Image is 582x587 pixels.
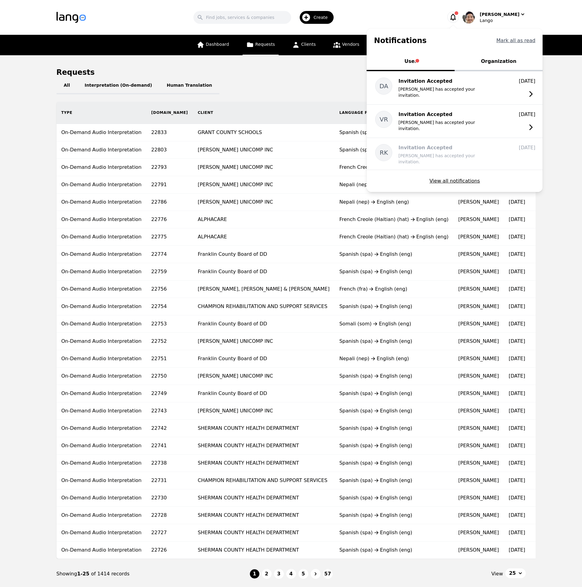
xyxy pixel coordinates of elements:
[509,234,525,240] time: [DATE]
[291,9,337,26] button: Create
[509,269,525,274] time: [DATE]
[57,102,147,124] th: Type
[146,489,193,507] td: 22730
[453,211,504,228] td: [PERSON_NAME]
[509,286,525,292] time: [DATE]
[193,263,335,281] td: Franklin County Board of DD
[379,82,388,90] span: DA
[509,338,525,344] time: [DATE]
[193,35,233,55] a: Dashboard
[453,489,504,507] td: [PERSON_NAME]
[455,53,543,71] button: Organization
[398,78,496,85] p: Invitation Accepted
[453,420,504,437] td: [PERSON_NAME]
[367,53,455,71] button: User
[313,14,332,20] span: Create
[193,228,335,246] td: ALPHACARE
[146,281,193,298] td: 22756
[262,569,272,579] button: 2
[509,321,525,327] time: [DATE]
[509,303,525,309] time: [DATE]
[57,570,250,578] div: Showing of 1414 records
[335,102,453,124] th: Language Pair
[193,489,335,507] td: SHERMAN COUNTY HEALTH DEPARTMENT
[339,320,448,328] div: Somali (som) English (eng)
[453,281,504,298] td: [PERSON_NAME]
[146,437,193,455] td: 22741
[57,507,147,524] td: On-Demand Audio Interpretation
[57,67,95,77] h1: Requests
[329,35,363,55] a: Vendors
[480,11,519,17] div: [PERSON_NAME]
[453,368,504,385] td: [PERSON_NAME]
[57,524,147,542] td: On-Demand Audio Interpretation
[339,233,448,241] div: French Creole (Haitian) (hat) English (eng)
[288,35,320,55] a: Clients
[509,373,525,379] time: [DATE]
[367,53,543,71] div: Tabs
[193,194,335,211] td: [PERSON_NAME] UNICOMP INC
[453,402,504,420] td: [PERSON_NAME]
[193,524,335,542] td: SHERMAN COUNTY HEALTH DEPARTMENT
[509,408,525,414] time: [DATE]
[453,315,504,333] td: [PERSON_NAME]
[339,303,448,310] div: Spanish (spa) English (eng)
[380,148,388,157] span: RK
[398,111,496,118] p: Invitation Accepted
[453,333,504,350] td: [PERSON_NAME]
[374,36,426,45] h1: Notifications
[193,402,335,420] td: [PERSON_NAME] UNICOMP INC
[509,390,525,396] time: [DATE]
[57,77,77,94] button: All
[146,194,193,211] td: 22786
[159,77,220,94] button: Human Translation
[57,141,147,159] td: On-Demand Audio Interpretation
[193,176,335,194] td: [PERSON_NAME] UNICOMP INC
[146,124,193,141] td: 22833
[509,512,525,518] time: [DATE]
[339,372,448,380] div: Spanish (spa) English (eng)
[453,385,504,402] td: [PERSON_NAME]
[146,298,193,315] td: 22754
[57,368,147,385] td: On-Demand Audio Interpretation
[57,402,147,420] td: On-Demand Audio Interpretation
[193,246,335,263] td: Franklin County Board of DD
[339,494,448,502] div: Spanish (spa) English (eng)
[509,216,525,222] time: [DATE]
[339,512,448,519] div: Spanish (spa) English (eng)
[57,176,147,194] td: On-Demand Audio Interpretation
[339,442,448,449] div: Spanish (spa) English (eng)
[453,246,504,263] td: [PERSON_NAME]
[146,263,193,281] td: 22759
[77,77,159,94] button: Interpretation (On-demand)
[274,569,284,579] button: 3
[57,12,86,23] img: Logo
[398,144,496,151] p: Invitation Accepted
[509,570,516,577] span: 25
[398,86,496,98] p: [PERSON_NAME] has accepted your invitation.
[146,176,193,194] td: 22791
[57,489,147,507] td: On-Demand Audio Interpretation
[298,569,308,579] button: 5
[57,246,147,263] td: On-Demand Audio Interpretation
[339,146,448,154] div: Spanish (spa) English (eng)
[57,420,147,437] td: On-Demand Audio Interpretation
[339,251,448,258] div: Spanish (spa) English (eng)
[509,547,525,553] time: [DATE]
[57,159,147,176] td: On-Demand Audio Interpretation
[509,477,525,483] time: [DATE]
[509,356,525,361] time: [DATE]
[146,102,193,124] th: [DOMAIN_NAME]
[453,194,504,211] td: [PERSON_NAME]
[339,529,448,536] div: Spanish (spa) English (eng)
[57,437,147,455] td: On-Demand Audio Interpretation
[57,542,147,559] td: On-Demand Audio Interpretation
[509,443,525,448] time: [DATE]
[339,425,448,432] div: Spanish (spa) English (eng)
[193,211,335,228] td: ALPHACARE
[509,425,525,431] time: [DATE]
[146,159,193,176] td: 22793
[398,153,496,165] p: [PERSON_NAME] has accepted your invitation.
[193,281,335,298] td: [PERSON_NAME], [PERSON_NAME] & [PERSON_NAME]
[146,455,193,472] td: 22738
